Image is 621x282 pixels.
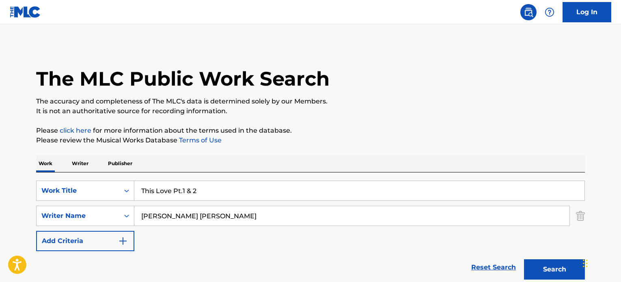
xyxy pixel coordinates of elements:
[177,136,222,144] a: Terms of Use
[36,97,585,106] p: The accuracy and completeness of The MLC's data is determined solely by our Members.
[10,6,41,18] img: MLC Logo
[60,127,91,134] a: click here
[36,106,585,116] p: It is not an authoritative source for recording information.
[524,259,585,280] button: Search
[580,243,621,282] iframe: Chat Widget
[467,258,520,276] a: Reset Search
[69,155,91,172] p: Writer
[41,186,114,196] div: Work Title
[36,231,134,251] button: Add Criteria
[541,4,558,20] div: Help
[36,155,55,172] p: Work
[583,251,588,276] div: Drag
[563,2,611,22] a: Log In
[524,7,533,17] img: search
[545,7,554,17] img: help
[41,211,114,221] div: Writer Name
[118,236,128,246] img: 9d2ae6d4665cec9f34b9.svg
[520,4,537,20] a: Public Search
[576,206,585,226] img: Delete Criterion
[36,136,585,145] p: Please review the Musical Works Database
[106,155,135,172] p: Publisher
[36,67,330,91] h1: The MLC Public Work Search
[36,126,585,136] p: Please for more information about the terms used in the database.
